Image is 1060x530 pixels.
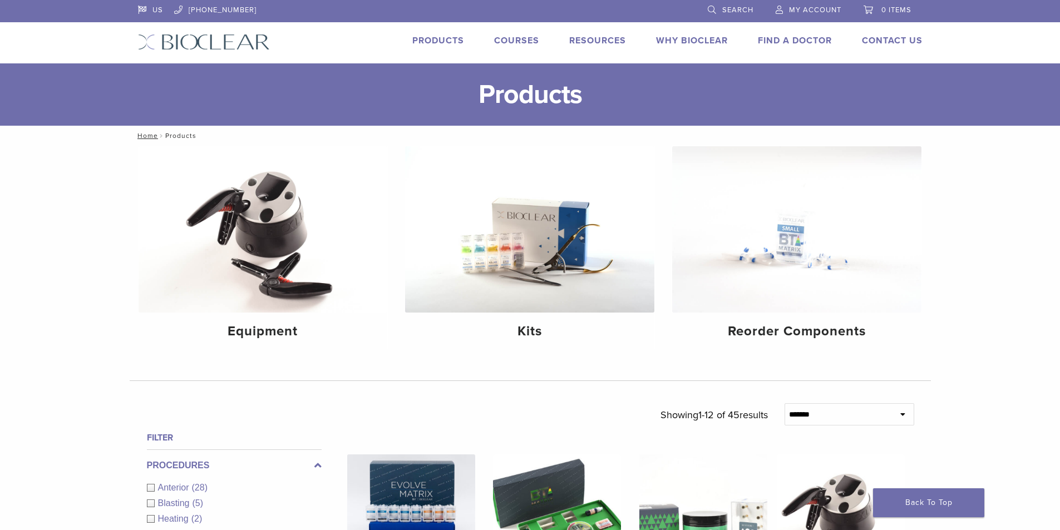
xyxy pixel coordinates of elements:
a: Courses [494,35,539,46]
span: / [158,133,165,138]
a: Back To Top [873,488,984,517]
h4: Equipment [147,321,379,341]
img: Kits [405,146,654,313]
span: (5) [192,498,203,508]
a: Reorder Components [672,146,921,349]
span: Blasting [158,498,193,508]
a: Products [412,35,464,46]
img: Equipment [139,146,388,313]
a: Contact Us [862,35,923,46]
h4: Filter [147,431,322,444]
span: 1-12 of 45 [698,409,739,421]
span: Heating [158,514,191,523]
span: 0 items [881,6,911,14]
nav: Products [130,126,931,146]
span: (2) [191,514,203,523]
a: Find A Doctor [758,35,832,46]
a: Kits [405,146,654,349]
h4: Reorder Components [681,321,913,341]
p: Showing results [660,403,768,427]
a: Equipment [139,146,388,349]
a: Resources [569,35,626,46]
span: My Account [789,6,841,14]
a: Why Bioclear [656,35,728,46]
img: Reorder Components [672,146,921,313]
span: Search [722,6,753,14]
img: Bioclear [138,34,270,50]
label: Procedures [147,459,322,472]
a: Home [134,132,158,140]
span: (28) [192,483,208,492]
span: Anterior [158,483,192,492]
h4: Kits [414,321,645,341]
